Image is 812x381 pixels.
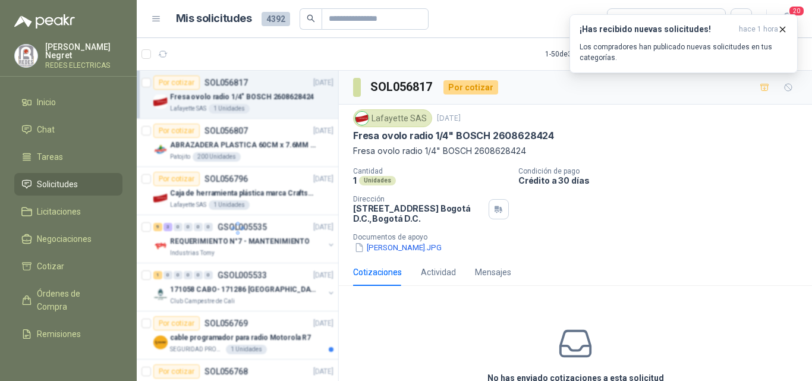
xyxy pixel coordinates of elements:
a: Chat [14,118,122,141]
a: Solicitudes [14,173,122,196]
p: Cantidad [353,167,509,175]
p: Documentos de apoyo [353,233,807,241]
div: Por cotizar [443,80,498,95]
div: Lafayette SAS [353,109,432,127]
a: Remisiones [14,323,122,345]
img: Company Logo [355,112,369,125]
span: Negociaciones [37,232,92,245]
a: Licitaciones [14,200,122,223]
span: Chat [37,123,55,136]
p: Los compradores han publicado nuevas solicitudes en tus categorías. [580,42,788,63]
span: search [307,14,315,23]
p: Condición de pago [518,167,807,175]
a: Configuración [14,350,122,373]
div: Mensajes [475,266,511,279]
p: [PERSON_NAME] Negret [45,43,122,59]
span: 4392 [262,12,290,26]
a: Cotizar [14,255,122,278]
p: 1 [353,175,357,185]
span: hace 1 hora [739,24,778,34]
span: Solicitudes [37,178,78,191]
a: Tareas [14,146,122,168]
p: Crédito a 30 días [518,175,807,185]
a: Órdenes de Compra [14,282,122,318]
div: Todas [615,12,640,26]
h1: Mis solicitudes [176,10,252,27]
p: Dirección [353,195,484,203]
div: Actividad [421,266,456,279]
p: [STREET_ADDRESS] Bogotá D.C. , Bogotá D.C. [353,203,484,223]
span: Inicio [37,96,56,109]
div: 1 - 50 de 3714 [545,45,622,64]
span: Órdenes de Compra [37,287,111,313]
p: Fresa ovolo radio 1/4" BOSCH 2608628424 [353,130,554,142]
img: Company Logo [15,45,37,67]
a: Inicio [14,91,122,114]
p: Fresa ovolo radio 1/4" BOSCH 2608628424 [353,144,798,158]
div: Cotizaciones [353,266,402,279]
p: [DATE] [437,113,461,124]
span: 20 [788,5,805,17]
button: 20 [776,8,798,30]
img: Logo peakr [14,14,75,29]
p: REDES ELECTRICAS [45,62,122,69]
h3: SOL056817 [370,78,434,96]
div: Unidades [359,176,396,185]
button: ¡Has recibido nuevas solicitudes!hace 1 hora Los compradores han publicado nuevas solicitudes en ... [569,14,798,73]
h3: ¡Has recibido nuevas solicitudes! [580,24,734,34]
button: [PERSON_NAME].JPG [353,241,443,254]
span: Cotizar [37,260,64,273]
span: Remisiones [37,328,81,341]
a: Negociaciones [14,228,122,250]
span: Licitaciones [37,205,81,218]
span: Tareas [37,150,63,163]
